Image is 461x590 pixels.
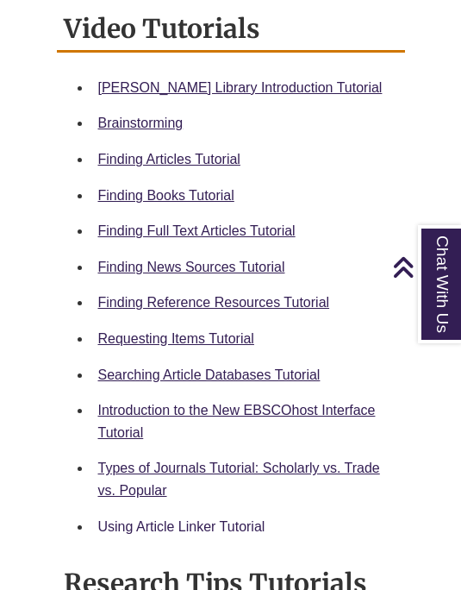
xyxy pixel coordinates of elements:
[98,403,376,440] a: Introduction to the New EBSCOhost Interface Tutorial
[98,260,285,274] a: Finding News Sources Tutorial
[392,255,457,279] a: Back to Top
[98,331,254,346] a: Requesting Items Tutorial
[98,367,321,382] a: Searching Article Databases Tutorial
[98,188,234,203] a: Finding Books Tutorial
[57,7,405,53] h2: Video Tutorials
[98,116,184,130] a: Brainstorming
[98,519,265,534] a: Using Article Linker Tutorial
[98,80,383,95] a: [PERSON_NAME] Library Introduction Tutorial
[98,461,380,498] a: Types of Journals Tutorial: Scholarly vs. Trade vs. Popular
[98,223,296,238] a: Finding Full Text Articles Tutorial
[98,152,240,166] a: Finding Articles Tutorial
[98,295,330,310] a: Finding Reference Resources Tutorial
